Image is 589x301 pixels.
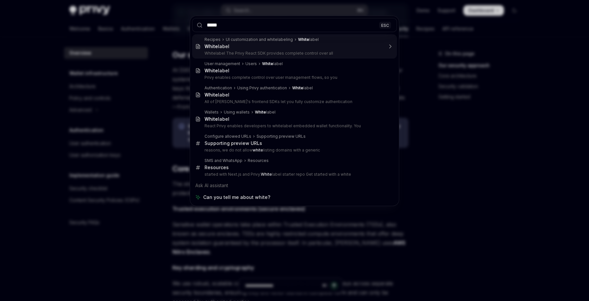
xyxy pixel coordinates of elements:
[205,44,218,49] b: White
[205,116,229,122] div: label
[205,44,229,49] div: label
[253,148,263,152] b: white
[224,110,250,115] div: Using wallets
[205,99,383,104] p: All of [PERSON_NAME]'s frontend SDKs let you fully customize authentication
[226,37,293,42] div: UI customization and whitelabeling
[292,85,313,91] div: label
[205,61,240,66] div: User management
[298,37,309,42] b: White
[205,158,242,163] div: SMS and WhatsApp
[205,165,229,170] div: Resources
[205,51,383,56] p: Whitelabel The Privy React SDK provides complete control over all
[292,85,303,90] b: White
[257,134,306,139] div: Supporting preview URLs
[248,158,269,163] div: Resources
[205,68,229,74] div: label
[255,110,276,115] div: label
[255,110,266,115] b: White
[205,75,383,80] p: Privy enables complete control over user management flows, so you
[298,37,319,42] div: label
[205,37,221,42] div: Recipes
[203,194,270,201] span: Can you tell me about white?
[262,61,273,66] b: White
[205,148,383,153] p: reasons, we do not allow listing domains with a generic
[205,92,218,97] b: White
[205,92,229,98] div: label
[205,110,219,115] div: Wallets
[205,68,218,73] b: White
[192,180,397,191] div: Ask AI assistant
[205,172,383,177] p: started with Next.js and Privy. label starter repo Get started with a white
[237,85,287,91] div: Using Privy authentication
[262,61,283,66] div: label
[261,172,272,177] b: White
[205,134,251,139] div: Configure allowed URLs
[379,22,391,28] div: ESC
[245,61,257,66] div: Users
[205,140,262,146] div: Supporting preview URLs
[205,85,232,91] div: Authentication
[205,123,383,129] p: React Privy enables developers to whitelabel embedded wallet functionality. You
[205,116,218,122] b: White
